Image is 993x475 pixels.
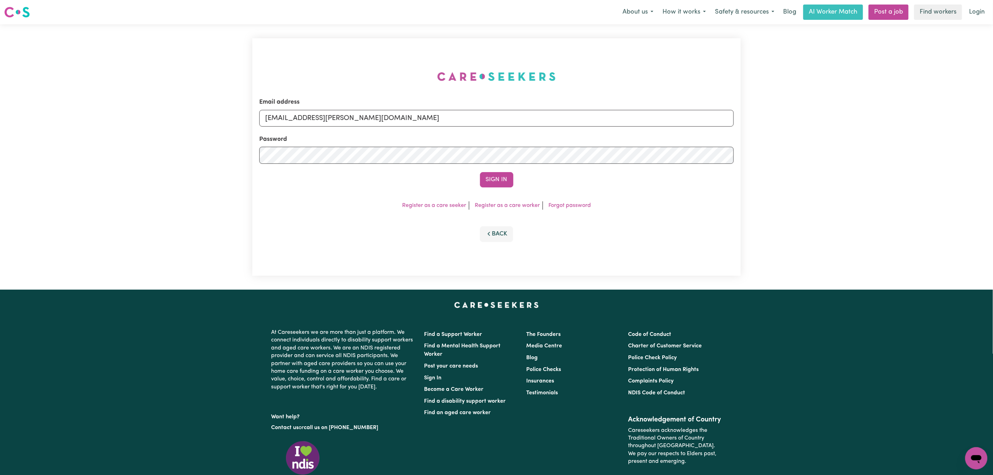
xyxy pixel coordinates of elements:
[424,332,482,337] a: Find a Support Worker
[271,326,416,394] p: At Careseekers we are more than just a platform. We connect individuals directly to disability su...
[618,5,658,19] button: About us
[424,387,484,392] a: Become a Care Worker
[526,343,562,349] a: Media Centre
[526,390,558,396] a: Testimonials
[424,375,442,381] a: Sign In
[803,5,863,20] a: AI Worker Match
[628,343,702,349] a: Charter of Customer Service
[710,5,779,19] button: Safety & resources
[628,378,674,384] a: Complaints Policy
[965,5,989,20] a: Login
[548,203,591,208] a: Forgot password
[424,398,506,404] a: Find a disability support worker
[628,424,722,468] p: Careseekers acknowledges the Traditional Owners of Country throughout [GEOGRAPHIC_DATA]. We pay o...
[526,332,561,337] a: The Founders
[271,421,416,434] p: or
[628,355,677,361] a: Police Check Policy
[526,355,538,361] a: Blog
[424,410,491,416] a: Find an aged care worker
[628,332,671,337] a: Code of Conduct
[628,416,722,424] h2: Acknowledgement of Country
[271,410,416,421] p: Want help?
[402,203,466,208] a: Register as a care seeker
[259,98,300,107] label: Email address
[965,447,987,469] iframe: Button to launch messaging window, conversation in progress
[454,302,539,308] a: Careseekers home page
[628,390,685,396] a: NDIS Code of Conduct
[480,226,513,242] button: Back
[480,172,513,187] button: Sign In
[779,5,800,20] a: Blog
[869,5,909,20] a: Post a job
[271,425,299,430] a: Contact us
[424,363,478,369] a: Post your care needs
[259,110,734,127] input: Email address
[475,203,540,208] a: Register as a care worker
[4,6,30,18] img: Careseekers logo
[526,378,554,384] a: Insurances
[424,343,501,357] a: Find a Mental Health Support Worker
[259,135,287,144] label: Password
[914,5,962,20] a: Find workers
[304,425,379,430] a: call us on [PHONE_NUMBER]
[526,367,561,372] a: Police Checks
[658,5,710,19] button: How it works
[628,367,699,372] a: Protection of Human Rights
[4,4,30,20] a: Careseekers logo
